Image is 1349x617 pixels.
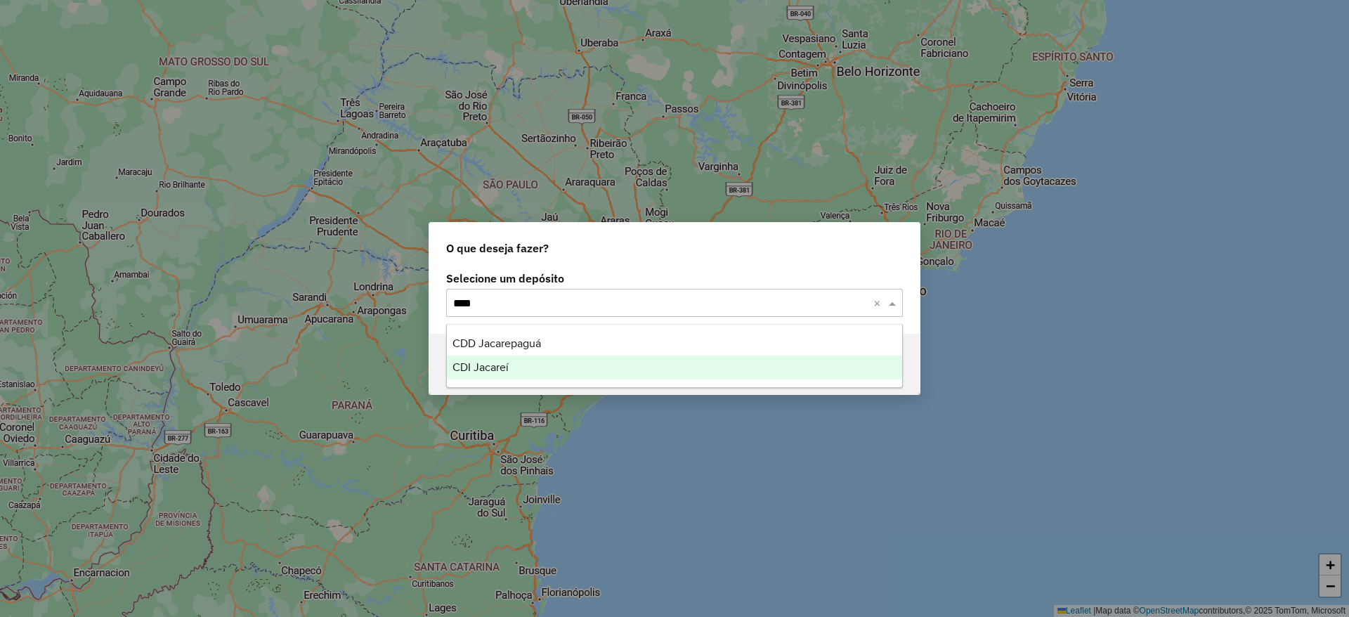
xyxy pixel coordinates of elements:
[446,324,903,388] ng-dropdown-panel: Options list
[446,240,549,256] span: O que deseja fazer?
[873,294,885,311] span: Clear all
[452,361,509,373] span: CDI Jacareí
[452,337,541,349] span: CDD Jacarepaguá
[446,270,903,287] label: Selecione um depósito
